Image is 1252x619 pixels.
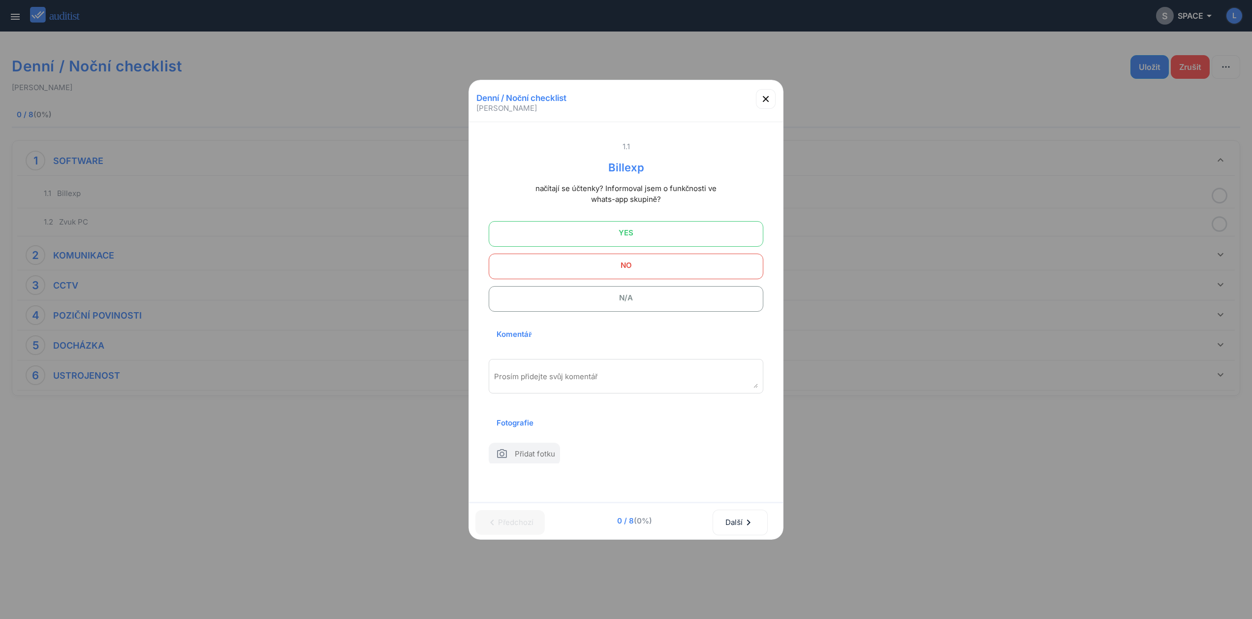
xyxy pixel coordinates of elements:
div: Další [725,512,755,533]
span: NO [501,256,751,275]
span: [PERSON_NAME] [476,103,537,113]
span: 1.1 [489,142,763,152]
h1: Denní / Noční checklist [473,89,570,107]
h2: Fotografie [489,407,541,439]
span: (0%) [634,516,652,525]
span: Přidat fotku [515,449,555,463]
h2: Komentář [489,319,540,350]
span: N/A [501,288,751,308]
div: Billexp [600,152,652,175]
button: Další [713,510,768,535]
p: načítají se účtenky? Informoval jsem o funkčnosti ve whats-app skupině? [516,175,736,213]
span: 0 / 8 [560,516,710,526]
i: chevron_right [743,517,754,528]
textarea: Prosím přidejte svůj komentář [494,372,758,388]
span: YES [501,223,751,243]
